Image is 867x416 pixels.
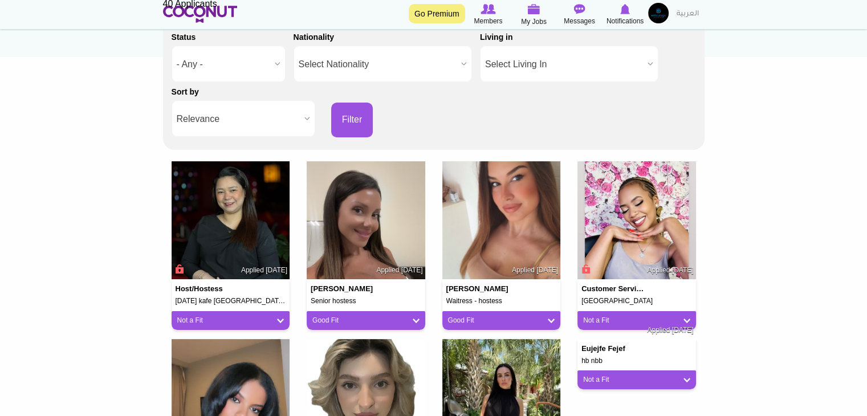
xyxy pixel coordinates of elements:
a: Go Premium [409,4,465,23]
h5: Waitress - hostess [446,297,557,305]
label: Living in [480,31,513,43]
span: Notifications [607,15,644,27]
span: Select Nationality [299,46,457,83]
span: My Jobs [521,16,547,27]
a: Not a Fit [583,316,690,325]
label: Nationality [294,31,335,43]
span: Messages [564,15,595,27]
img: Home [163,6,238,23]
img: raffilyn raffilyncastro31@gmail.com's picture [172,161,290,280]
h5: hb nbb [581,357,692,365]
label: Sort by [172,86,199,97]
h4: [PERSON_NAME] [311,285,377,293]
h4: eujejfe fejef [581,345,648,353]
h5: [DATE] kafe [GEOGRAPHIC_DATA] down town [176,297,286,305]
img: Zeljka Jovanovic's picture [442,161,561,280]
h5: Senior hostess [311,297,421,305]
a: Notifications Notifications [603,3,648,27]
a: My Jobs My Jobs [511,3,557,27]
span: Relevance [177,101,300,137]
img: Konstantina Samara's picture [307,161,425,280]
h4: Customer Service Executive [581,285,648,293]
span: Connect to Unlock the Profile [580,263,590,275]
h4: [PERSON_NAME] [446,285,512,293]
a: Messages Messages [557,3,603,27]
span: Members [474,15,502,27]
a: Not a Fit [177,316,284,325]
a: Good Fit [312,316,420,325]
a: Not a Fit [583,375,690,385]
label: Status [172,31,196,43]
span: Select Living In [485,46,643,83]
a: Good Fit [448,316,555,325]
span: Connect to Unlock the Profile [174,263,184,275]
span: - Any - [177,46,270,83]
img: Latifa latifasayo45@gmail.com's picture [577,161,696,280]
a: Browse Members Members [466,3,511,27]
h5: [GEOGRAPHIC_DATA] [581,297,692,305]
button: Filter [331,103,373,137]
a: العربية [671,3,705,26]
h4: Host/Hostess [176,285,242,293]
